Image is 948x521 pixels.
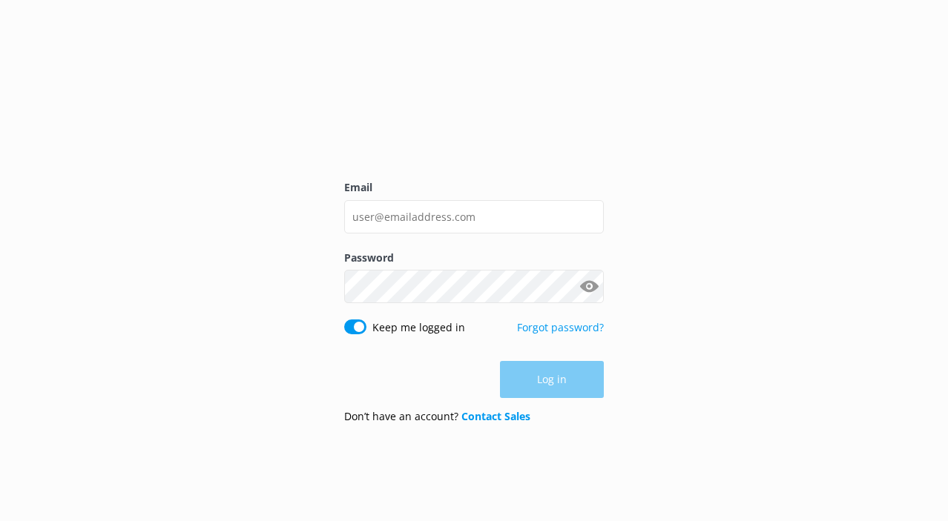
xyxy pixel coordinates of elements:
[372,319,465,336] label: Keep me logged in
[574,272,604,302] button: Show password
[517,320,604,334] a: Forgot password?
[344,200,604,233] input: user@emailaddress.com
[461,409,530,423] a: Contact Sales
[344,408,530,425] p: Don’t have an account?
[344,250,604,266] label: Password
[344,179,604,196] label: Email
